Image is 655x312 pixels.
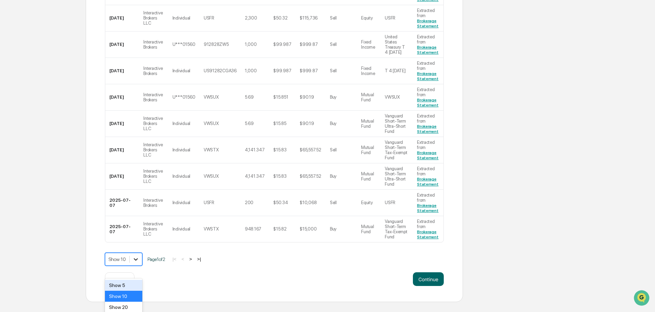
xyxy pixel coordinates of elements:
[361,118,377,129] div: Mutual Fund
[4,119,47,131] a: 🖐️Preclearance
[168,216,200,242] td: Individual
[300,95,314,100] div: $90.19
[273,200,288,205] div: $50.34
[300,15,318,21] div: $115,736
[245,121,254,126] div: 5.69
[57,122,85,128] span: Attestations
[385,140,409,160] div: Vanguard Short-Term Tax-Exempt Fund
[105,58,139,84] td: [DATE]
[204,226,219,232] div: VWSTX
[385,34,409,55] div: United States Treasury T 4 [DATE]
[413,84,443,111] td: Extracted from
[179,256,186,262] button: <
[105,84,139,111] td: [DATE]
[48,151,83,157] a: Powered byPylon
[413,32,443,58] td: Extracted from
[50,122,55,128] div: 🗄️
[143,10,164,26] div: Interactive Brokers LLC
[361,39,377,50] div: Fixed Income
[143,92,164,102] div: Interactive Brokers
[385,95,400,100] div: VWSUX
[273,147,286,152] div: $15.83
[204,95,219,100] div: VWSUX
[143,198,164,208] div: Interactive Brokers
[300,147,321,152] div: $65,557.52
[330,174,336,179] div: Buy
[273,121,286,126] div: $15.85
[417,150,439,160] a: Brokerage Statement
[14,93,19,99] img: 1746055101610-c473b297-6a78-478c-a979-82029cc54cd1
[7,14,125,25] p: How can we help?
[633,289,652,308] iframe: Open customer support
[385,200,395,205] div: USFR
[143,221,164,237] div: Interactive Brokers LLC
[143,142,164,158] div: Interactive Brokers LLC
[7,76,46,82] div: Past conversations
[7,52,19,65] img: 1746055101610-c473b297-6a78-478c-a979-82029cc54cd1
[204,174,219,179] div: VWSUX
[7,87,18,98] img: Jack Rasmussen
[245,174,265,179] div: 4,141.347
[330,226,336,232] div: Buy
[31,59,94,65] div: We're available if you need us!
[117,54,125,63] button: Start new chat
[204,15,214,21] div: USFR
[4,132,46,144] a: 🔎Data Lookup
[361,200,372,205] div: Equity
[245,147,265,152] div: 4,141.347
[105,32,139,58] td: [DATE]
[413,5,443,32] td: Extracted from
[143,66,164,76] div: Interactive Brokers
[47,119,88,131] a: 🗄️Attestations
[330,42,337,47] div: Sell
[413,163,443,190] td: Extracted from
[105,291,142,302] div: Show 10
[7,135,12,141] div: 🔎
[417,229,439,239] a: Brokerage Statement
[105,280,142,291] div: Show 5
[14,135,43,141] span: Data Lookup
[300,226,317,232] div: $15,000
[204,121,219,126] div: VWSUX
[143,169,164,184] div: Interactive Brokers LLC
[361,66,377,76] div: Fixed Income
[143,116,164,131] div: Interactive Brokers LLC
[385,219,409,239] div: Vanguard Short-Term Tax-Exempt Fund
[417,124,439,134] a: Brokerage Statement
[413,216,443,242] td: Extracted from
[57,93,59,99] span: •
[204,200,214,205] div: USFR
[195,256,203,262] button: >|
[105,190,139,216] td: 2025-07-07
[187,256,194,262] button: >
[105,111,139,137] td: [DATE]
[385,68,405,73] div: T 4 [DATE]
[245,68,257,73] div: 1,000
[385,113,409,134] div: Vanguard Short-Term Ultra-Short Fund
[143,39,164,50] div: Interactive Brokers
[245,15,257,21] div: 2,300
[300,68,318,73] div: $999.87
[330,147,337,152] div: Sell
[21,93,56,99] span: [PERSON_NAME]
[417,71,439,81] a: Brokerage Statement
[300,42,318,47] div: $999.87
[417,203,439,213] a: Brokerage Statement
[105,216,139,242] td: 2025-07-07
[413,111,443,137] td: Extracted from
[105,163,139,190] td: [DATE]
[61,93,75,99] span: [DATE]
[168,111,200,137] td: Individual
[170,256,178,262] button: |<
[7,122,12,128] div: 🖐️
[330,121,336,126] div: Buy
[68,151,83,157] span: Pylon
[106,75,125,83] button: See all
[168,190,200,216] td: Individual
[413,272,444,286] button: Continue
[361,171,377,182] div: Mutual Fund
[147,257,165,262] span: Page 1 of 2
[168,5,200,32] td: Individual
